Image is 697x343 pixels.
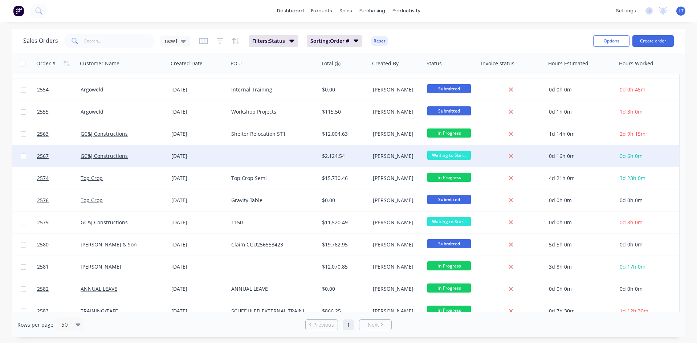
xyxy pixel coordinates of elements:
div: ANNUAL LEAVE [231,285,312,293]
span: 2563 [37,130,49,138]
a: dashboard [273,5,307,16]
span: 2579 [37,219,49,226]
div: Customer Name [80,60,119,67]
div: $2,124.54 [322,152,365,160]
span: In Progress [427,173,471,182]
div: [DATE] [171,285,225,293]
div: 1d 14h 0m [549,130,611,138]
div: [DATE] [171,241,225,248]
div: Created By [372,60,399,67]
img: Factory [13,5,24,16]
span: Next [368,321,379,328]
a: 2576 [37,189,81,211]
span: Rows per page [17,321,53,328]
div: 0d 0h 0m [549,285,611,293]
ul: Pagination [302,319,395,330]
div: Total ($) [321,60,341,67]
button: Reset [371,36,388,46]
div: sales [336,5,356,16]
div: $0.00 [322,197,365,204]
div: 5d 5h 0m [549,241,611,248]
div: [DATE] [171,175,225,182]
div: Hours Worked [619,60,653,67]
a: TRAINING/TAFE [81,307,118,314]
div: [DATE] [171,263,225,270]
div: $15,730.46 [322,175,365,182]
div: Status [427,60,442,67]
span: Filters: Status [252,37,285,45]
a: 2583 [37,300,81,322]
div: 4d 21h 0m [549,175,611,182]
div: [DATE] [171,130,225,138]
div: Workshop Projects [231,108,312,115]
input: Search... [84,34,155,48]
div: [PERSON_NAME] [373,175,419,182]
div: products [307,5,336,16]
div: [PERSON_NAME] [373,285,419,293]
a: Argoweld [81,108,103,115]
div: [PERSON_NAME] [373,241,419,248]
div: 0d 1h 0m [549,108,611,115]
a: Previous page [306,321,338,328]
div: [PERSON_NAME] [373,219,419,226]
span: 0d 8h 0m [620,219,643,226]
div: [PERSON_NAME] [373,197,419,204]
span: new1 [165,37,178,45]
div: 0d 0h 0m [549,219,611,226]
div: Hours Estimated [548,60,588,67]
div: Top Crop Semi [231,175,312,182]
button: Filters:Status [249,35,298,47]
span: 0d 6h 0m [620,152,643,159]
div: purchasing [356,5,389,16]
button: Sorting:Order # [307,35,362,47]
div: Internal Training [231,86,312,93]
div: SCHEDULED EXTERNAL TRAINING DAYS [231,307,312,315]
div: Shelter Relocation ST1 [231,130,312,138]
a: Next page [359,321,391,328]
span: 3d 23h 0m [620,175,645,181]
a: [PERSON_NAME] [81,263,121,270]
span: 2d 9h 15m [620,130,645,137]
a: 2555 [37,101,81,123]
div: $866.25 [322,307,365,315]
span: 2576 [37,197,49,204]
div: $11,520.49 [322,219,365,226]
div: [PERSON_NAME] [373,263,419,270]
span: 1d 3h 0m [620,108,643,115]
a: 2574 [37,167,81,189]
span: Waiting to Star... [427,217,471,226]
a: GC&J Constructions [81,152,128,159]
div: 0d 0h 0m [549,197,611,204]
div: Gravity Table [231,197,312,204]
div: [PERSON_NAME] [373,86,419,93]
span: In Progress [427,261,471,270]
div: $115.50 [322,108,365,115]
a: 2579 [37,212,81,233]
h1: Sales Orders [23,37,58,44]
div: $19,762.95 [322,241,365,248]
a: GC&J Constructions [81,130,128,137]
span: Previous [313,321,334,328]
span: LT [678,8,684,14]
a: [PERSON_NAME] & Son [81,241,137,248]
span: 0d 0h 0m [620,285,643,292]
a: Argoweld [81,86,103,93]
span: 2574 [37,175,49,182]
div: $0.00 [322,285,365,293]
div: 0d 7h 30m [549,307,611,315]
div: Claim CGU256553423 [231,241,312,248]
span: 2555 [37,108,49,115]
span: Submitted [427,239,471,248]
div: [DATE] [171,86,225,93]
span: 2582 [37,285,49,293]
div: [PERSON_NAME] [373,307,419,315]
a: 2582 [37,278,81,300]
span: 0d 0h 45m [620,86,645,93]
div: Order # [36,60,56,67]
a: 2563 [37,123,81,145]
span: 2580 [37,241,49,248]
span: 0d 0h 0m [620,197,643,204]
span: 2583 [37,307,49,315]
a: Top Crop [81,175,103,181]
div: [PERSON_NAME] [373,108,419,115]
